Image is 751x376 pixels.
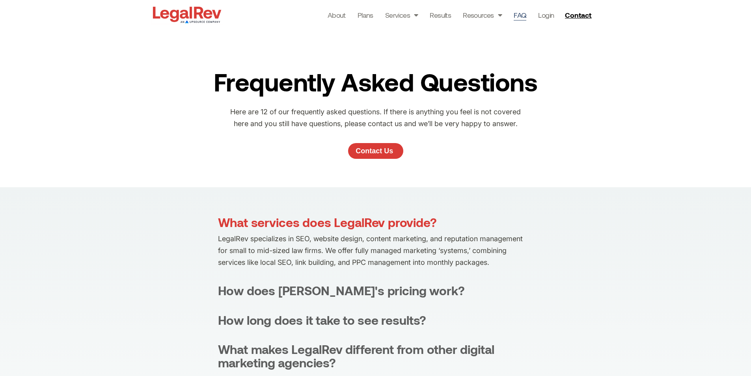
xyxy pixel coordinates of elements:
[328,9,346,20] a: About
[218,284,533,297] summary: How does [PERSON_NAME]'s pricing work?
[385,9,418,20] a: Services
[538,9,554,20] a: Login
[218,313,533,327] summary: How long does it take to see results?
[218,342,533,369] summary: What makes LegalRev different from other digital marketing agencies?
[463,9,502,20] a: Resources
[218,216,533,229] summary: What services does LegalRev provide?
[565,11,591,19] span: Contact
[430,9,451,20] a: Results
[356,147,393,154] span: Contact Us
[210,65,541,98] h2: Frequently Asked Questions
[218,216,437,229] div: What services does LegalRev provide?
[348,143,403,159] a: Contact Us
[562,9,596,21] a: Contact
[514,9,526,20] a: FAQ
[227,106,524,130] p: Here are 12 of our frequently asked questions. If there is anything you feel is not covered here ...
[358,9,373,20] a: Plans
[218,284,465,297] div: How does [PERSON_NAME]'s pricing work?
[328,9,554,20] nav: Menu
[218,313,427,327] div: How long does it take to see results?
[218,233,533,268] p: LegalRev specializes in SEO, website design, content marketing, and reputation management for sma...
